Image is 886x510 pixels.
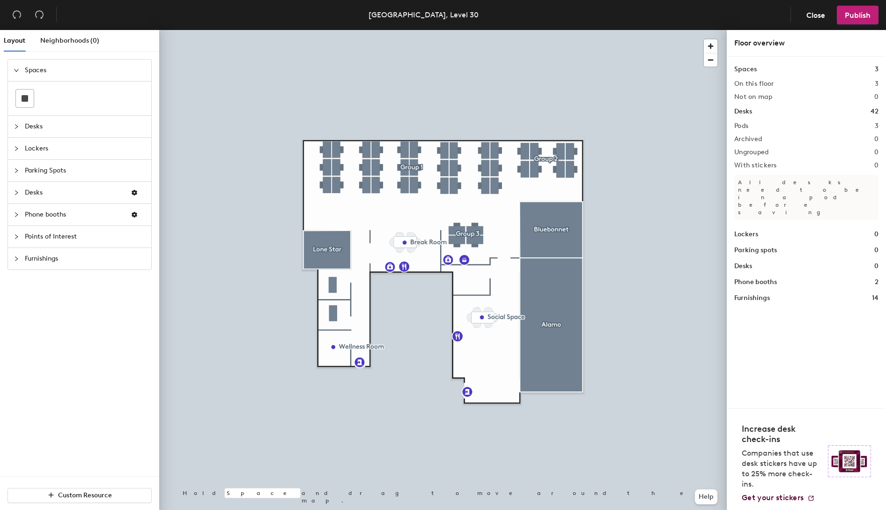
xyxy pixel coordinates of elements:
span: collapsed [14,168,19,173]
button: Help [695,489,717,504]
span: collapsed [14,146,19,151]
img: Sticker logo [828,445,871,477]
h1: 0 [874,229,879,240]
h2: 0 [874,135,879,143]
span: Layout [4,37,25,45]
h2: 3 [875,80,879,88]
span: Parking Spots [25,160,146,181]
h1: Desks [734,261,752,271]
h1: Parking spots [734,245,777,255]
button: Publish [837,6,879,24]
span: Furnishings [25,248,146,270]
a: Get your stickers [742,493,815,502]
button: Redo (⌘ + ⇧ + Z) [30,6,49,24]
span: collapsed [14,256,19,262]
span: collapsed [14,234,19,240]
h2: Not on map [734,93,772,101]
h1: 0 [874,261,879,271]
h1: Lockers [734,229,758,240]
h1: Spaces [734,64,757,75]
span: Close [806,11,825,20]
span: Spaces [25,60,146,81]
h1: 14 [872,293,879,303]
h1: 42 [871,106,879,117]
span: Publish [845,11,871,20]
h2: 0 [874,149,879,156]
h2: On this floor [734,80,774,88]
span: Desks [25,182,123,203]
span: Neighborhoods (0) [40,37,99,45]
span: collapsed [14,212,19,217]
h1: Phone booths [734,277,777,287]
div: [GEOGRAPHIC_DATA], Level 30 [369,9,479,21]
h1: Furnishings [734,293,770,303]
h2: Ungrouped [734,149,769,156]
span: expanded [14,67,19,73]
span: Custom Resource [58,491,112,499]
button: Close [798,6,833,24]
h1: Desks [734,106,752,117]
p: All desks need to be in a pod before saving [734,175,879,220]
button: Undo (⌘ + Z) [7,6,26,24]
span: Lockers [25,138,146,159]
h2: 0 [874,162,879,169]
h2: Pods [734,122,748,130]
h2: Archived [734,135,762,143]
span: Desks [25,116,146,137]
div: Floor overview [734,37,879,49]
h2: 0 [874,93,879,101]
h1: 0 [874,245,879,255]
span: collapsed [14,190,19,195]
span: Points of Interest [25,226,146,247]
button: Custom Resource [7,488,152,503]
p: Companies that use desk stickers have up to 25% more check-ins. [742,448,822,489]
span: Phone booths [25,204,123,225]
h2: With stickers [734,162,777,169]
h4: Increase desk check-ins [742,424,822,444]
span: Get your stickers [742,493,804,502]
h2: 3 [875,122,879,130]
h1: 3 [875,64,879,75]
h1: 2 [875,277,879,287]
span: collapsed [14,124,19,129]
